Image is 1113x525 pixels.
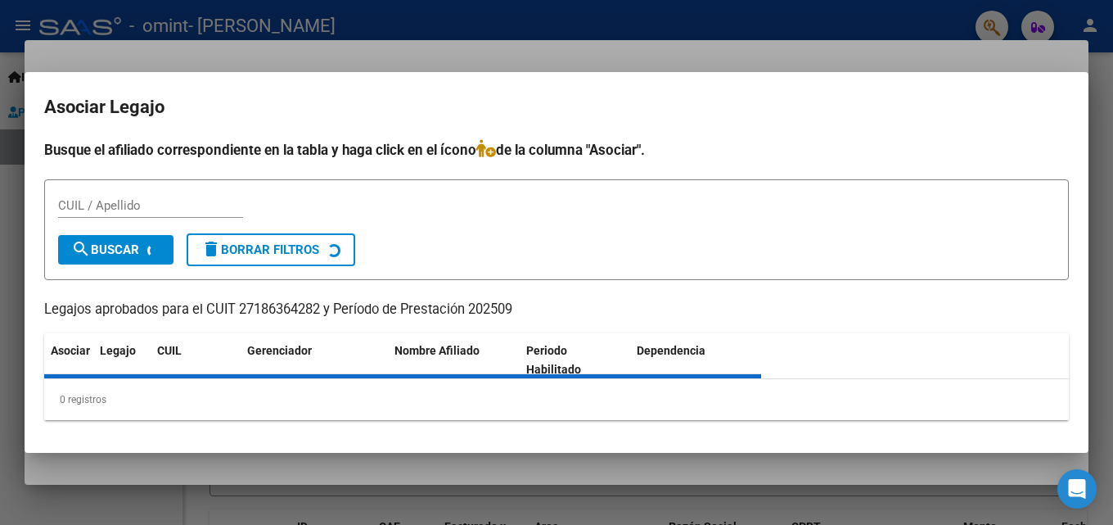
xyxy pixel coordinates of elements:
[201,239,221,259] mat-icon: delete
[100,344,136,357] span: Legajo
[157,344,182,357] span: CUIL
[388,333,520,387] datatable-header-cell: Nombre Afiliado
[201,242,319,257] span: Borrar Filtros
[44,379,1069,420] div: 0 registros
[44,92,1069,123] h2: Asociar Legajo
[44,333,93,387] datatable-header-cell: Asociar
[93,333,151,387] datatable-header-cell: Legajo
[526,344,581,376] span: Periodo Habilitado
[71,239,91,259] mat-icon: search
[241,333,388,387] datatable-header-cell: Gerenciador
[1057,469,1097,509] div: Open Intercom Messenger
[247,344,312,357] span: Gerenciador
[394,344,480,357] span: Nombre Afiliado
[151,333,241,387] datatable-header-cell: CUIL
[187,233,355,266] button: Borrar Filtros
[630,333,762,387] datatable-header-cell: Dependencia
[58,235,173,265] button: Buscar
[71,242,139,257] span: Buscar
[520,333,630,387] datatable-header-cell: Periodo Habilitado
[637,344,705,357] span: Dependencia
[44,300,1069,320] p: Legajos aprobados para el CUIT 27186364282 y Período de Prestación 202509
[44,139,1069,161] h4: Busque el afiliado correspondiente en la tabla y haga click en el ícono de la columna "Asociar".
[51,344,90,357] span: Asociar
